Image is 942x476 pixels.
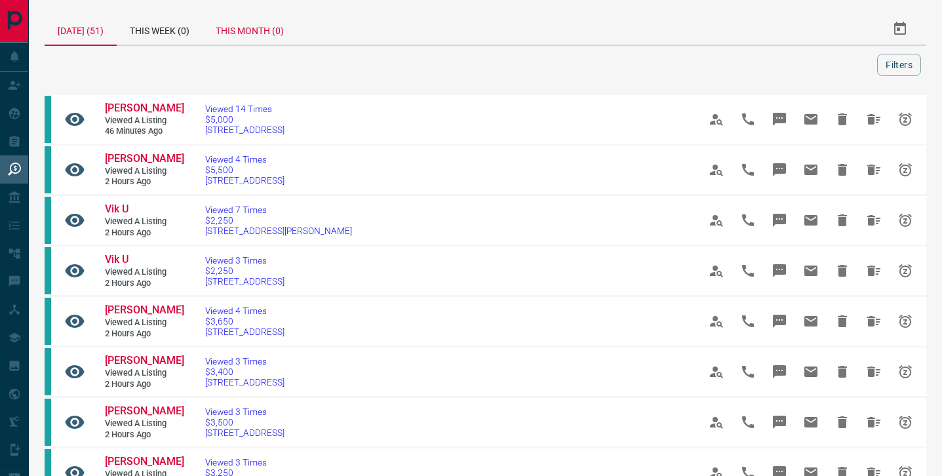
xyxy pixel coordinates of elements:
[795,306,827,337] span: Email
[105,354,184,368] a: [PERSON_NAME]
[205,165,285,175] span: $5,500
[105,102,184,115] a: [PERSON_NAME]
[827,407,858,438] span: Hide
[205,266,285,276] span: $2,250
[827,255,858,287] span: Hide
[105,455,184,469] a: [PERSON_NAME]
[205,175,285,186] span: [STREET_ADDRESS]
[105,115,184,127] span: Viewed a Listing
[105,253,184,267] a: Vik U
[890,154,921,186] span: Snooze
[205,427,285,438] span: [STREET_ADDRESS]
[732,407,764,438] span: Call
[732,205,764,236] span: Call
[858,104,890,135] span: Hide All from Jacqueline Parrish
[701,255,732,287] span: View Profile
[205,417,285,427] span: $3,500
[205,125,285,135] span: [STREET_ADDRESS]
[105,102,184,114] span: [PERSON_NAME]
[105,304,184,316] span: [PERSON_NAME]
[858,306,890,337] span: Hide All from Neel Morjaria
[795,104,827,135] span: Email
[764,356,795,387] span: Message
[732,306,764,337] span: Call
[827,104,858,135] span: Hide
[795,255,827,287] span: Email
[827,306,858,337] span: Hide
[105,328,184,340] span: 2 hours ago
[890,104,921,135] span: Snooze
[858,356,890,387] span: Hide All from Neel Morjaria
[890,306,921,337] span: Snooze
[205,407,285,438] a: Viewed 3 Times$3,500[STREET_ADDRESS]
[105,278,184,289] span: 2 hours ago
[105,267,184,278] span: Viewed a Listing
[45,96,51,143] div: condos.ca
[105,405,184,417] span: [PERSON_NAME]
[205,306,285,337] a: Viewed 4 Times$3,650[STREET_ADDRESS]
[205,255,285,287] a: Viewed 3 Times$2,250[STREET_ADDRESS]
[105,203,184,216] a: Vik U
[205,114,285,125] span: $5,000
[205,215,352,226] span: $2,250
[205,367,285,377] span: $3,400
[205,407,285,417] span: Viewed 3 Times
[205,154,285,186] a: Viewed 4 Times$5,500[STREET_ADDRESS]
[764,255,795,287] span: Message
[884,13,916,45] button: Select Date Range
[205,226,352,236] span: [STREET_ADDRESS][PERSON_NAME]
[827,356,858,387] span: Hide
[45,348,51,395] div: condos.ca
[764,205,795,236] span: Message
[795,356,827,387] span: Email
[764,154,795,186] span: Message
[105,405,184,418] a: [PERSON_NAME]
[117,13,203,45] div: This Week (0)
[858,407,890,438] span: Hide All from Neel Morjaria
[701,356,732,387] span: View Profile
[105,152,184,165] span: [PERSON_NAME]
[105,126,184,137] span: 46 minutes ago
[205,205,352,215] span: Viewed 7 Times
[205,104,285,114] span: Viewed 14 Times
[45,298,51,345] div: condos.ca
[205,306,285,316] span: Viewed 4 Times
[105,429,184,441] span: 2 hours ago
[105,176,184,188] span: 2 hours ago
[105,379,184,390] span: 2 hours ago
[45,13,117,46] div: [DATE] (51)
[827,205,858,236] span: Hide
[205,104,285,135] a: Viewed 14 Times$5,000[STREET_ADDRESS]
[732,104,764,135] span: Call
[45,146,51,193] div: condos.ca
[105,317,184,328] span: Viewed a Listing
[205,327,285,337] span: [STREET_ADDRESS]
[732,255,764,287] span: Call
[105,354,184,367] span: [PERSON_NAME]
[105,368,184,379] span: Viewed a Listing
[45,197,51,244] div: condos.ca
[877,54,921,76] button: Filters
[795,205,827,236] span: Email
[105,304,184,317] a: [PERSON_NAME]
[858,205,890,236] span: Hide All from Vik U
[890,407,921,438] span: Snooze
[701,104,732,135] span: View Profile
[764,104,795,135] span: Message
[827,154,858,186] span: Hide
[203,13,297,45] div: This Month (0)
[105,253,128,266] span: Vik U
[764,306,795,337] span: Message
[732,154,764,186] span: Call
[105,418,184,429] span: Viewed a Listing
[45,399,51,446] div: condos.ca
[205,316,285,327] span: $3,650
[205,457,352,467] span: Viewed 3 Times
[205,276,285,287] span: [STREET_ADDRESS]
[858,255,890,287] span: Hide All from Vik U
[45,247,51,294] div: condos.ca
[205,356,285,367] span: Viewed 3 Times
[701,306,732,337] span: View Profile
[205,205,352,236] a: Viewed 7 Times$2,250[STREET_ADDRESS][PERSON_NAME]
[795,407,827,438] span: Email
